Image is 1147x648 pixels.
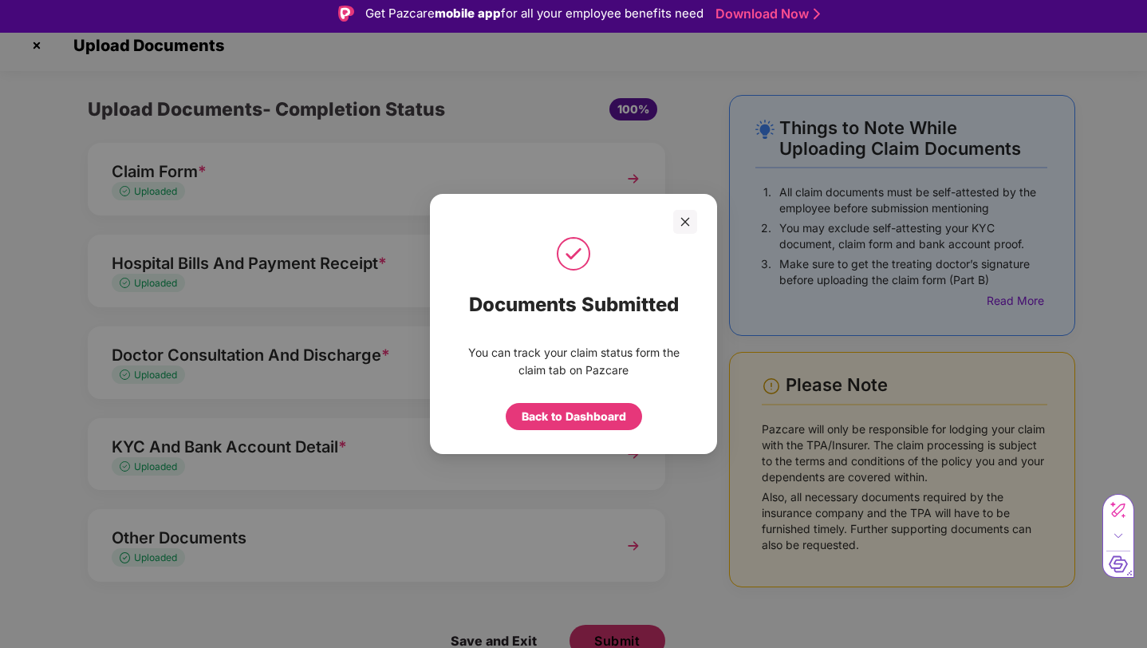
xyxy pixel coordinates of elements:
[450,274,697,336] div: Documents Submitted
[814,6,820,22] img: Stroke
[462,344,685,379] p: You can track your claim status form the claim tab on Pazcare
[554,234,593,274] img: svg+xml;base64,PHN2ZyB4bWxucz0iaHR0cDovL3d3dy53My5vcmcvMjAwMC9zdmciIHdpZHRoPSI1MCIgaGVpZ2h0PSI1MC...
[365,4,704,23] div: Get Pazcare for all your employee benefits need
[338,6,354,22] img: Logo
[435,6,501,21] strong: mobile app
[680,216,691,227] span: close
[522,408,626,425] div: Back to Dashboard
[715,6,815,22] a: Download Now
